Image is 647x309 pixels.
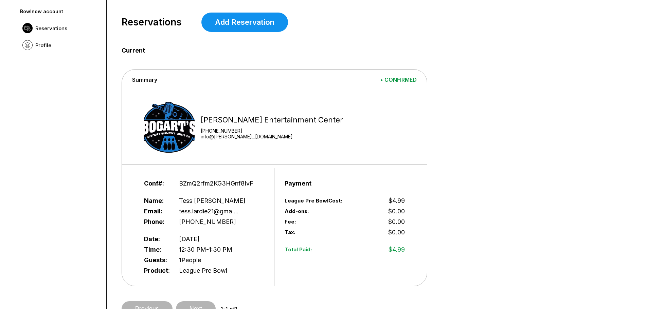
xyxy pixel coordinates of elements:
[179,267,227,274] span: League Pre Bowl
[285,180,309,187] span: Payment
[388,208,405,215] span: $0.00
[380,76,417,83] span: • CONFIRMED
[132,76,157,83] span: Summary
[144,218,168,225] span: Phone:
[285,229,369,235] span: Tax:
[179,180,253,187] span: BZmQ2rfm2KG3HGnf8IvF
[285,218,345,225] span: Fee:
[285,197,369,204] span: League Pre Bowl Cost:
[201,115,343,124] div: [PERSON_NAME] Entertainment Center
[388,229,405,236] span: $0.00
[285,246,369,253] span: Total Paid:
[35,42,51,49] span: Profile
[20,8,100,14] div: Bowlnow account
[122,47,618,54] span: Current
[179,246,232,253] span: 12:30 PM - 1:30 PM
[201,134,343,139] a: info@[PERSON_NAME]...[DOMAIN_NAME]
[144,246,168,253] span: Time:
[144,197,168,204] span: Name:
[179,218,236,225] span: [PHONE_NUMBER]
[201,13,288,32] a: Add Reservation
[285,208,345,214] span: Add-ons:
[35,25,67,32] span: Reservations
[201,128,343,134] div: [PHONE_NUMBER]
[388,218,405,225] span: $0.00
[179,256,201,264] span: 1 People
[19,20,101,37] a: Reservations
[179,197,246,204] span: Tess [PERSON_NAME]
[144,180,168,187] span: Conf#:
[389,197,405,204] span: $4.99
[122,17,182,28] span: Reservations
[144,256,168,264] span: Guests:
[144,102,195,153] img: Bogart's Entertainment Center
[179,235,200,243] span: [DATE]
[144,267,168,274] span: Product:
[144,235,168,243] span: Date:
[389,246,405,253] span: $4.99
[144,208,168,215] span: Email:
[179,208,239,215] span: tess.lardie21@gma ...
[19,37,101,54] a: Profile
